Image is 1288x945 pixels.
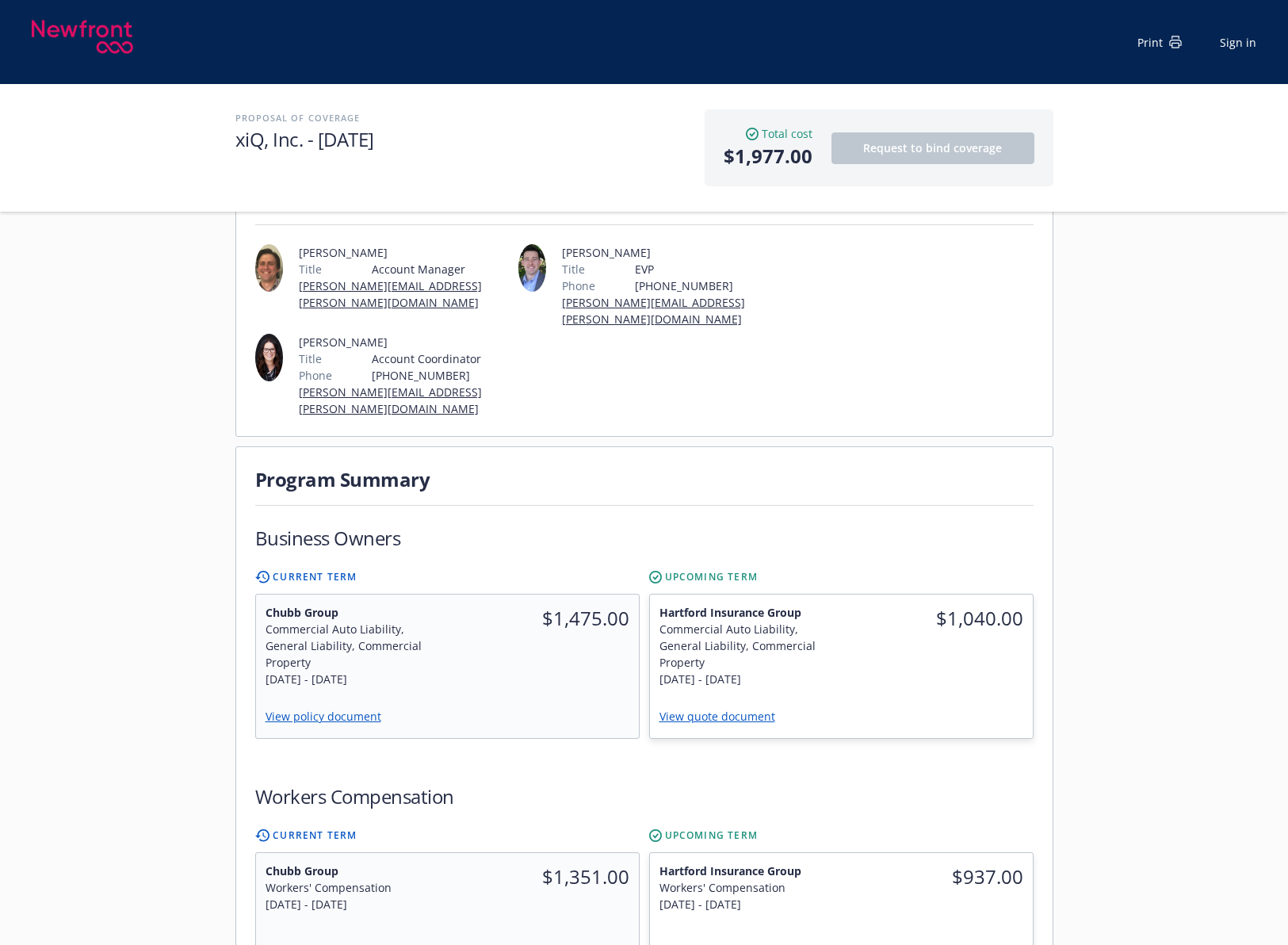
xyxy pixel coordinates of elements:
[299,334,512,350] span: [PERSON_NAME]
[299,244,512,261] span: [PERSON_NAME]
[273,828,357,843] span: Current Term
[299,367,332,384] span: Phone
[266,709,394,724] a: View policy document
[562,277,595,294] span: Phone
[562,244,775,261] span: [PERSON_NAME]
[266,604,438,621] span: Chubb Group
[659,604,832,621] span: Hartford Insurance Group
[1137,34,1182,51] div: Print
[255,466,1034,492] h1: Program Summary
[850,863,1023,891] span: $937.00
[665,828,759,843] span: Upcoming Term
[235,109,689,126] h2: Proposal of coverage
[372,261,512,277] span: Account Manager
[659,879,832,896] div: Workers' Compensation
[724,142,812,170] span: $1,977.00
[372,367,512,384] span: [PHONE_NUMBER]
[850,604,1023,633] span: $1,040.00
[266,896,438,912] div: [DATE] - [DATE]
[518,244,546,292] img: employee photo
[659,863,832,879] span: Hartford Insurance Group
[635,277,775,294] span: [PHONE_NUMBER]
[659,671,832,687] div: [DATE] - [DATE]
[255,244,283,292] img: employee photo
[266,671,438,687] div: [DATE] - [DATE]
[457,863,629,891] span: $1,351.00
[299,385,482,416] a: [PERSON_NAME][EMAIL_ADDRESS][PERSON_NAME][DOMAIN_NAME]
[372,350,512,367] span: Account Coordinator
[659,621,832,671] div: Commercial Auto Liability, General Liability, Commercial Property
[273,570,357,584] span: Current Term
[659,896,832,912] div: [DATE] - [DATE]
[299,350,322,367] span: Title
[562,295,745,327] a: [PERSON_NAME][EMAIL_ADDRESS][PERSON_NAME][DOMAIN_NAME]
[255,525,401,551] h1: Business Owners
[235,126,689,152] h1: xiQ, Inc. - [DATE]
[1220,34,1256,51] a: Sign in
[255,783,454,809] h1: Workers Compensation
[266,863,438,879] span: Chubb Group
[266,621,438,671] div: Commercial Auto Liability, General Liability, Commercial Property
[299,278,482,310] a: [PERSON_NAME][EMAIL_ADDRESS][PERSON_NAME][DOMAIN_NAME]
[457,604,629,633] span: $1,475.00
[562,261,585,277] span: Title
[762,125,812,142] span: Total cost
[665,570,759,584] span: Upcoming Term
[831,132,1034,164] button: Request to bind coverage
[266,879,438,896] div: Workers' Compensation
[635,261,775,277] span: EVP
[659,709,788,724] a: View quote document
[299,261,322,277] span: Title
[863,140,1002,155] span: Request to bind coverage
[255,334,283,381] img: employee photo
